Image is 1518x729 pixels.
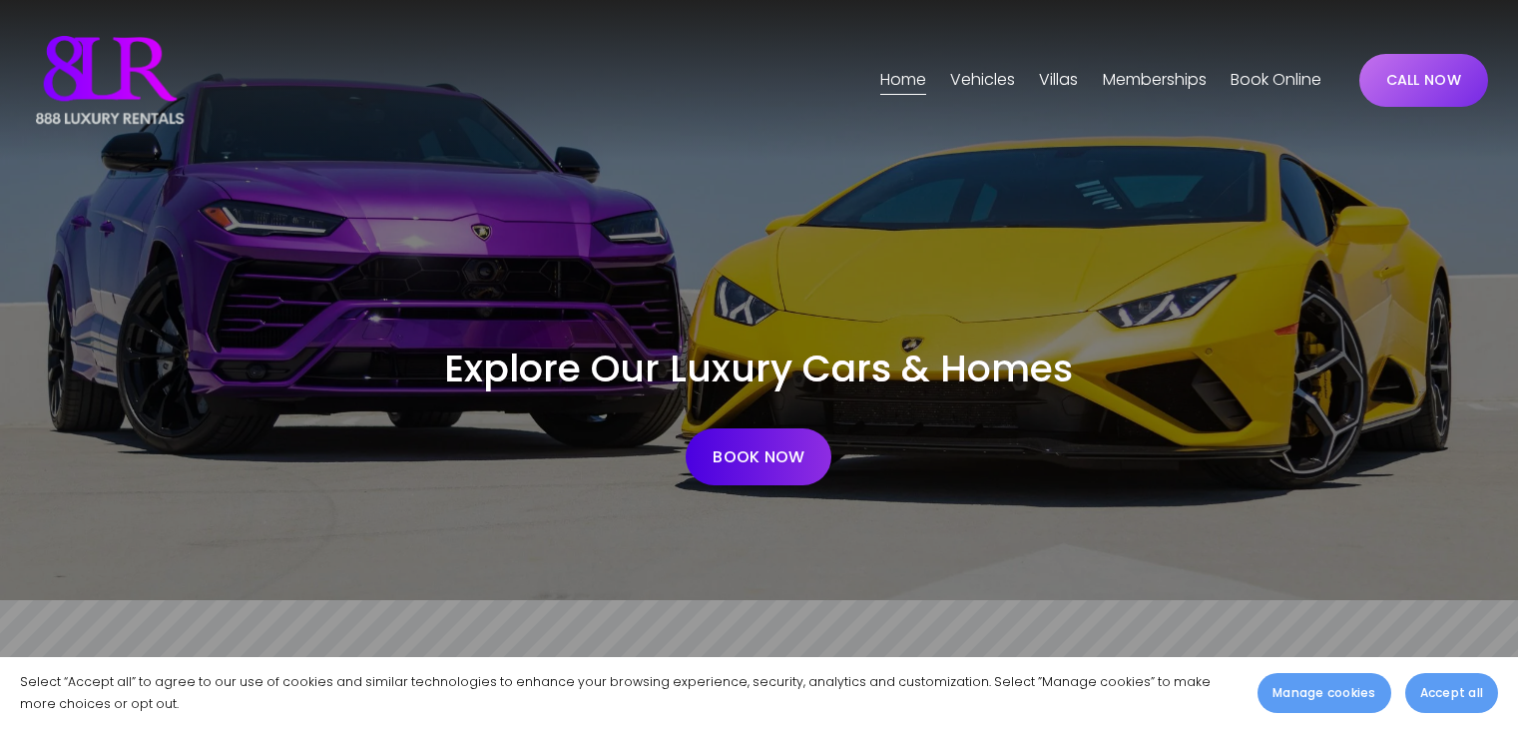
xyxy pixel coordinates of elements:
[1258,673,1390,713] button: Manage cookies
[1231,64,1321,96] a: Book Online
[444,342,1073,394] span: Explore Our Luxury Cars & Homes
[1039,64,1078,96] a: folder dropdown
[1103,64,1207,96] a: Memberships
[1359,54,1488,107] a: CALL NOW
[686,428,831,485] a: BOOK NOW
[20,671,1238,715] p: Select “Accept all” to agree to our use of cookies and similar technologies to enhance your brows...
[30,30,190,130] img: Luxury Car &amp; Home Rentals For Every Occasion
[1272,684,1375,702] span: Manage cookies
[880,64,926,96] a: Home
[950,66,1015,95] span: Vehicles
[1420,684,1483,702] span: Accept all
[950,64,1015,96] a: folder dropdown
[1405,673,1498,713] button: Accept all
[1039,66,1078,95] span: Villas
